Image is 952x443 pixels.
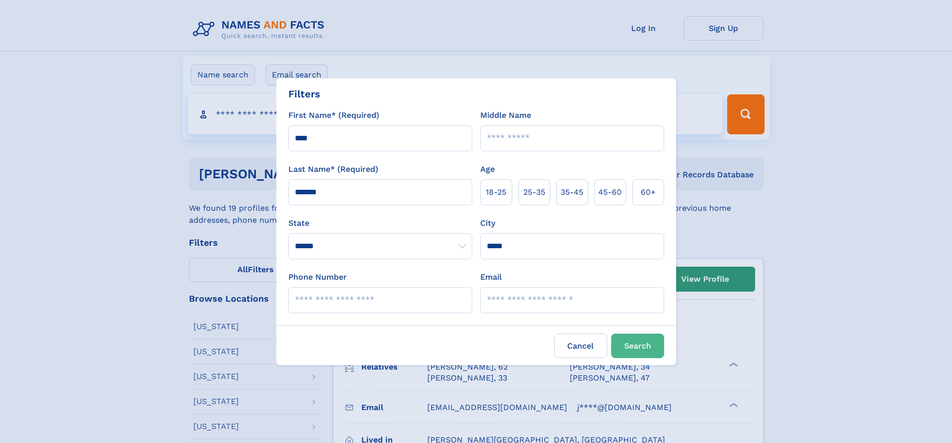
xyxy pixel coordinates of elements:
[288,86,320,101] div: Filters
[288,271,347,283] label: Phone Number
[486,186,506,198] span: 18‑25
[480,109,531,121] label: Middle Name
[480,163,495,175] label: Age
[598,186,622,198] span: 45‑60
[288,217,472,229] label: State
[288,109,379,121] label: First Name* (Required)
[288,163,378,175] label: Last Name* (Required)
[480,217,495,229] label: City
[611,334,664,358] button: Search
[523,186,545,198] span: 25‑35
[480,271,502,283] label: Email
[554,334,607,358] label: Cancel
[641,186,656,198] span: 60+
[561,186,583,198] span: 35‑45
